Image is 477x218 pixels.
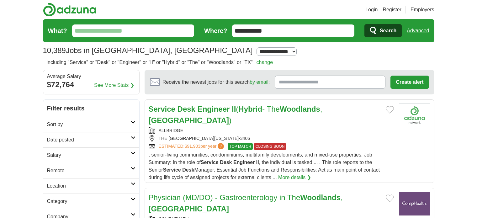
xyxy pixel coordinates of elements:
a: change [257,60,273,65]
div: $72,764 [47,79,135,90]
a: Sort by [43,117,139,132]
img: CompHealth logo [399,192,430,215]
strong: Woodlands [280,105,320,113]
button: Create alert [390,76,429,89]
a: More details ❯ [278,174,311,181]
strong: II [256,160,259,165]
strong: [GEOGRAPHIC_DATA] [149,205,229,213]
strong: Service [163,167,181,173]
h2: Salary [47,152,131,159]
strong: Desk [182,167,194,173]
h2: Filter results [43,100,139,117]
a: Service Desk Engineer II(Hybrid- TheWoodlands,[GEOGRAPHIC_DATA]) [149,105,322,125]
strong: Woodlands [300,193,341,202]
img: Adzuna logo [43,3,96,17]
a: Remote [43,163,139,178]
h2: Category [47,198,131,205]
strong: [GEOGRAPHIC_DATA] [149,116,229,125]
a: Login [365,6,378,13]
button: Add to favorite jobs [386,194,394,202]
span: Search [380,24,396,37]
a: Register [383,6,401,13]
span: CLOSING SOON [254,143,286,150]
a: Advanced [407,24,429,37]
strong: Service [201,160,219,165]
button: Search [364,24,402,37]
h2: Sort by [47,121,131,128]
strong: Hybrid [238,105,262,113]
h2: Date posted [47,136,131,144]
div: Average Salary [47,74,135,79]
span: TOP MATCH [228,143,252,150]
strong: Engineer [233,160,255,165]
button: Add to favorite jobs [386,106,394,114]
h1: Jobs in [GEOGRAPHIC_DATA], [GEOGRAPHIC_DATA] [43,46,253,55]
div: THE [GEOGRAPHIC_DATA][US_STATE]-3406 [149,135,394,142]
h2: including "Service" or "Desk" or "Engineer" or "II" or "Hybrid" or "The" or "Woodlands" or "TX" [47,59,273,66]
span: ? [218,143,224,149]
h2: Location [47,182,131,190]
a: ESTIMATED:$91,903per year? [159,143,225,150]
a: Employers [411,6,434,13]
span: 10,389 [43,45,66,56]
strong: Desk [178,105,195,113]
span: , senior-living communities, condominiums, multifamily developments, and mixed-use properties. Jo... [149,152,380,180]
strong: Engineer [198,105,230,113]
strong: Desk [220,160,232,165]
img: Company logo [399,104,430,127]
label: Where? [204,26,227,35]
a: Category [43,194,139,209]
a: Physician (MD/DO) - Gastroenterology in TheWoodlands,[GEOGRAPHIC_DATA] [149,193,343,213]
strong: II [232,105,236,113]
span: $91,903 [184,144,200,149]
a: See More Stats ❯ [94,82,134,89]
a: Salary [43,147,139,163]
div: ALLBRIDGE [149,127,394,134]
h2: Remote [47,167,131,174]
a: Date posted [43,132,139,147]
a: by email [250,79,268,85]
a: Location [43,178,139,194]
label: What? [48,26,67,35]
span: Receive the newest jobs for this search : [162,78,270,86]
strong: Service [149,105,175,113]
